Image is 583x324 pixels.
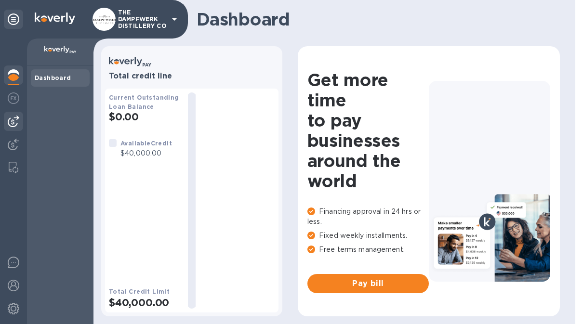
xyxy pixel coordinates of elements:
p: $40,000.00 [120,148,172,158]
h1: Get more time to pay businesses around the world [307,70,429,191]
img: Logo [35,13,75,24]
p: Financing approval in 24 hrs or less. [307,207,429,227]
p: Fixed weekly installments. [307,231,429,241]
h2: $40,000.00 [109,297,180,309]
h1: Dashboard [197,9,555,29]
p: Free terms management. [307,245,429,255]
b: Total Credit Limit [109,288,170,295]
b: Dashboard [35,74,71,81]
img: Foreign exchange [8,92,19,104]
h3: Total credit line [109,72,275,81]
h2: $0.00 [109,111,180,123]
div: Unpin categories [4,10,23,29]
b: Current Outstanding Loan Balance [109,94,179,110]
b: Available Credit [120,140,172,147]
span: Pay bill [315,278,421,289]
button: Pay bill [307,274,429,293]
p: THE DAMPFWERK DISTILLERY CO [118,9,166,29]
